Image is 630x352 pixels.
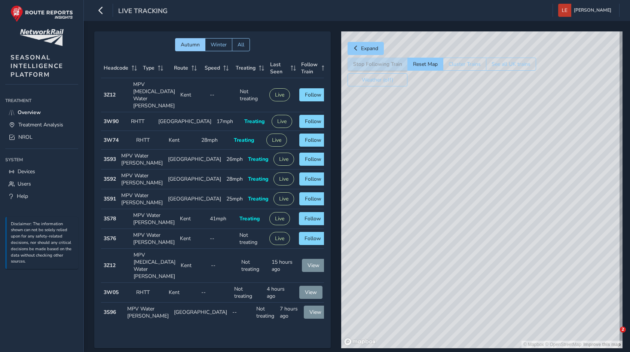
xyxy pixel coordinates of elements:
td: MPV Water [PERSON_NAME] [119,169,165,189]
td: Kent [177,229,207,249]
button: Live [273,172,294,186]
a: Treatment Analysis [5,119,78,131]
span: Last Seen [270,61,288,75]
button: View [299,286,322,299]
button: Winter [205,38,232,51]
td: RHTT [128,112,156,131]
td: Kent [178,249,208,283]
strong: 3S93 [104,156,116,163]
div: System [5,154,78,165]
span: Overview [18,109,41,116]
button: Follow [299,172,327,186]
td: -- [207,78,237,112]
td: 28mph [199,131,231,150]
button: Follow [299,88,327,101]
td: 28mph [224,169,245,189]
span: Treating [236,64,256,71]
button: Follow [299,115,327,128]
strong: 3Z12 [104,262,116,269]
a: NROL [5,131,78,143]
td: -- [208,249,239,283]
span: Treatment Analysis [18,121,63,128]
button: Live [273,153,294,166]
td: Not treating [237,78,267,112]
a: Users [5,178,78,190]
button: Follow [299,153,327,166]
button: Autumn [175,38,205,51]
span: Treating [239,215,260,222]
p: Disclaimer: The information shown can not be solely relied upon for any safety-related decisions,... [11,221,74,265]
span: Speed [205,64,220,71]
button: Live [273,192,294,205]
div: Treatment [5,95,78,106]
span: All [238,41,244,48]
span: Follow [305,118,321,125]
strong: 3S78 [104,215,116,222]
img: diamond-layout [558,4,571,17]
td: Not treating [239,249,269,283]
span: View [309,309,321,316]
td: Not treating [254,303,278,322]
td: [GEOGRAPHIC_DATA] [165,169,224,189]
span: View [308,262,319,269]
td: Kent [178,78,207,112]
td: MPV Water [PERSON_NAME] [125,303,171,322]
span: Autumn [181,41,200,48]
span: [PERSON_NAME] [574,4,611,17]
td: 7 hours ago [277,303,301,322]
td: Kent [166,283,199,303]
button: Cluster Trains [443,58,486,71]
td: RHTT [134,131,166,150]
span: SEASONAL INTELLIGENCE PLATFORM [10,53,63,79]
span: Follow [305,195,321,202]
button: View [304,306,327,319]
strong: 3S92 [104,175,116,183]
span: Follow [305,235,321,242]
span: Treating [248,195,268,202]
button: Live [272,115,292,128]
button: Follow [299,232,327,245]
td: Kent [166,131,199,150]
span: Live Tracking [118,6,168,17]
td: [GEOGRAPHIC_DATA] [165,189,224,209]
a: Overview [5,106,78,119]
span: Follow Train [301,61,319,75]
button: Reset Map [407,58,443,71]
td: Not treating [237,229,267,249]
td: MPV Water [PERSON_NAME] [119,150,165,169]
span: Treating [248,175,268,183]
td: MPV Water [PERSON_NAME] [119,189,165,209]
span: Follow [305,156,321,163]
strong: 3Z12 [104,91,116,98]
button: All [232,38,250,51]
span: Follow [305,215,321,222]
td: 4 hours ago [264,283,297,303]
span: Follow [305,91,321,98]
button: Follow [299,134,327,147]
button: Weather (off) [348,73,407,86]
strong: 3W90 [104,118,119,125]
td: MPV [MEDICAL_DATA] Water [PERSON_NAME] [131,78,178,112]
strong: 3S76 [104,235,116,242]
td: -- [207,229,237,249]
button: Follow [299,212,327,225]
td: 15 hours ago [269,249,299,283]
button: Live [269,232,290,245]
button: Live [269,88,290,101]
span: View [305,289,317,296]
span: Expand [361,45,378,52]
iframe: Intercom live chat [605,327,623,345]
strong: 3S91 [104,195,116,202]
button: [PERSON_NAME] [558,4,614,17]
span: Users [18,180,31,187]
span: Follow [305,175,321,183]
span: Headcode [104,64,128,71]
strong: 3W05 [104,289,119,296]
a: Help [5,190,78,202]
button: Live [266,134,287,147]
td: -- [199,283,231,303]
button: Expand [348,42,384,55]
td: 17mph [214,112,241,131]
span: Type [143,64,155,71]
button: View [302,259,325,272]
